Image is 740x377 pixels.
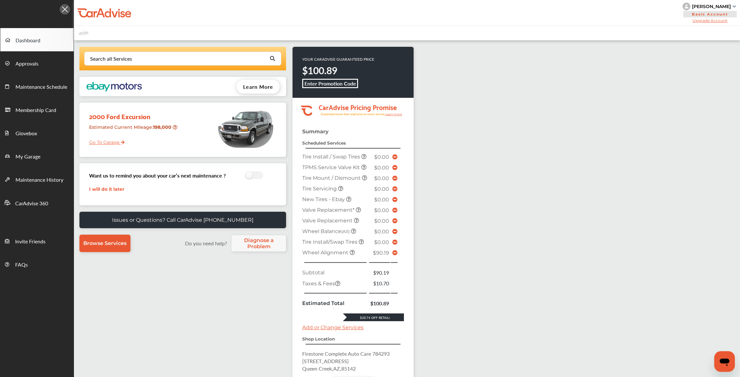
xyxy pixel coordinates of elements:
[318,101,396,113] tspan: CarAdvise Pricing Promise
[15,261,28,269] span: FAQs
[302,365,356,372] span: Queen Creek , AZ , 85142
[231,235,286,251] a: Diagnose a Problem
[302,207,356,213] span: Valve Replacement*
[302,175,362,181] span: Tire Mount / Dismount
[683,3,690,10] img: knH8PDtVvWoAbQRylUukY18CTiRevjo20fAtgn5MLBQj4uumYvk2MzTtcAIzfGAtb1XOLVMAvhLuqoNAbL4reqehy0jehNKdM...
[369,267,391,278] td: $90.19
[374,186,389,192] span: $0.00
[374,165,389,171] span: $0.00
[153,124,173,130] strong: 198,000
[15,83,67,91] span: Maintenance Schedule
[112,217,253,223] p: Issues or Questions? Call CarAdvise [PHONE_NUMBER]
[84,122,179,138] div: Estimated Current Mileage :
[90,56,132,61] div: Search all Services
[302,250,350,256] span: Wheel Alignment
[385,112,402,116] tspan: Learn more
[369,278,391,289] td: $10.70
[83,240,127,246] span: Browse Services
[218,106,273,148] img: mobile_0096_st0640_046.jpg
[374,207,389,213] span: $0.00
[302,64,337,77] strong: $100.89
[301,267,369,278] td: Subtotal
[79,235,130,252] a: Browse Services
[302,218,354,224] span: Valve Replacement
[15,199,48,208] span: CarAdvise 360
[304,80,356,87] b: Enter Promotion Code
[302,56,374,62] p: YOUR CARADVISE GUARANTEED PRICE
[15,176,63,184] span: Maintenance History
[374,239,389,245] span: $0.00
[235,237,283,250] span: Diagnose a Problem
[15,60,38,68] span: Approvals
[302,280,340,287] span: Taxes & Fees
[302,336,335,341] strong: Shop Location
[0,28,74,51] a: Dashboard
[0,98,74,121] a: Membership Card
[343,315,404,320] div: $20.74 Off Retail!
[374,197,389,203] span: $0.00
[302,357,349,365] span: [STREET_ADDRESS]
[302,186,338,192] span: Tire Servicing
[341,229,350,234] small: (All)
[302,350,390,357] span: Firestone Complete Auto Care 784293
[15,238,46,246] span: Invite Friends
[79,212,286,228] a: Issues or Questions? Call CarAdvise [PHONE_NUMBER]
[302,239,359,245] span: Tire Install/Swap Tires
[301,298,369,309] td: Estimated Total
[89,186,124,192] a: I will do it later
[302,228,351,234] span: Wheel Balance
[302,154,361,160] span: Tire Install / Swap Tires
[243,83,273,90] span: Learn More
[683,11,737,17] span: Basic Account
[683,18,737,23] span: Upgrade Account
[84,106,179,122] div: 2000 Ford Excursion
[374,154,389,160] span: $0.00
[15,106,56,115] span: Membership Card
[60,4,70,15] img: Icon.5fd9dcc7.svg
[79,29,88,37] img: placeholder_car.fcab19be.svg
[302,324,364,331] a: Add or Change Services
[374,175,389,181] span: $0.00
[320,112,385,116] tspan: Guaranteed lower than retail price on every service.
[374,229,389,235] span: $0.00
[692,4,731,9] div: [PERSON_NAME]
[374,218,389,224] span: $0.00
[302,140,346,146] strong: Scheduled Services
[733,5,736,7] img: sCxJUJ+qAmfqhQGDUl18vwLg4ZYJ6CxN7XmbOMBAAAAAElFTkSuQmCC
[15,36,40,45] span: Dashboard
[302,128,329,135] strong: Summary
[182,239,230,247] label: Do you need help?
[0,51,74,75] a: Approvals
[84,135,125,147] a: Go To Garage
[0,168,74,191] a: Maintenance History
[369,298,391,309] td: $100.89
[0,121,74,144] a: Glovebox
[89,172,226,179] h3: Want us to remind you about your car’s next maintenance ?
[373,250,389,256] span: $90.19
[302,196,346,202] span: New Tires - Ebay
[0,144,74,168] a: My Garage
[714,351,735,372] iframe: Button to launch messaging window
[302,164,361,170] span: TPMS Service Valve Kit
[0,75,74,98] a: Maintenance Schedule
[15,129,37,138] span: Glovebox
[15,153,40,161] span: My Garage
